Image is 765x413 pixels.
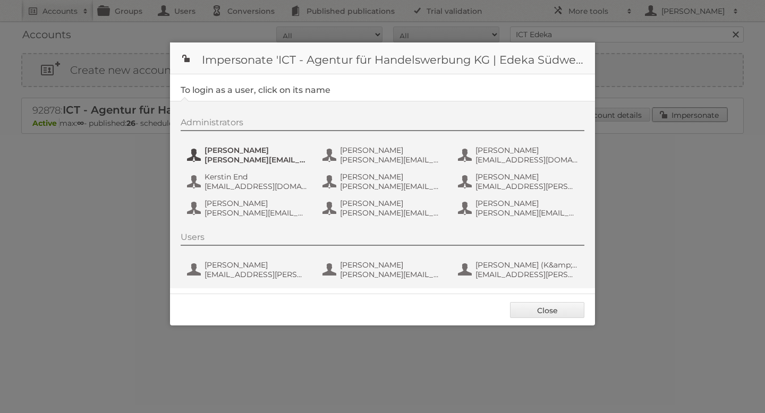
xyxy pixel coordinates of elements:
span: [PERSON_NAME][EMAIL_ADDRESS][PERSON_NAME][DOMAIN_NAME] [340,155,443,165]
h1: Impersonate 'ICT - Agentur für Handelswerbung KG | Edeka Südwest' [170,42,595,74]
span: [EMAIL_ADDRESS][DOMAIN_NAME] [205,182,308,191]
span: [EMAIL_ADDRESS][PERSON_NAME][DOMAIN_NAME] [475,270,579,279]
span: [PERSON_NAME] [475,145,579,155]
span: [PERSON_NAME][EMAIL_ADDRESS][PERSON_NAME][DOMAIN_NAME] [205,208,308,218]
button: [PERSON_NAME] [PERSON_NAME][EMAIL_ADDRESS][PERSON_NAME][DOMAIN_NAME] [321,197,446,219]
legend: To login as a user, click on its name [181,85,330,95]
button: [PERSON_NAME] [EMAIL_ADDRESS][DOMAIN_NAME] [457,144,582,166]
span: [PERSON_NAME] [475,199,579,208]
button: [PERSON_NAME] [PERSON_NAME][EMAIL_ADDRESS][PERSON_NAME][DOMAIN_NAME] [186,197,311,219]
div: Users [181,232,584,246]
span: [PERSON_NAME][EMAIL_ADDRESS][PERSON_NAME][DOMAIN_NAME] [340,182,443,191]
div: Administrators [181,117,584,131]
span: [EMAIL_ADDRESS][PERSON_NAME][DOMAIN_NAME] [205,270,308,279]
button: [PERSON_NAME] [PERSON_NAME][EMAIL_ADDRESS][PERSON_NAME][DOMAIN_NAME] [186,144,311,166]
span: [PERSON_NAME] [205,199,308,208]
button: [PERSON_NAME] [PERSON_NAME][EMAIL_ADDRESS][PERSON_NAME][DOMAIN_NAME] [321,259,446,280]
span: [PERSON_NAME][EMAIL_ADDRESS][PERSON_NAME][DOMAIN_NAME] [475,208,579,218]
button: [PERSON_NAME] [EMAIL_ADDRESS][PERSON_NAME][DOMAIN_NAME] [457,171,582,192]
button: [PERSON_NAME] [PERSON_NAME][EMAIL_ADDRESS][PERSON_NAME][DOMAIN_NAME] [321,144,446,166]
span: Kerstin End [205,172,308,182]
span: [PERSON_NAME] [205,260,308,270]
span: [PERSON_NAME][EMAIL_ADDRESS][PERSON_NAME][DOMAIN_NAME] [340,208,443,218]
button: [PERSON_NAME] (K&amp;D) [EMAIL_ADDRESS][PERSON_NAME][DOMAIN_NAME] [457,259,582,280]
button: [PERSON_NAME] [PERSON_NAME][EMAIL_ADDRESS][PERSON_NAME][DOMAIN_NAME] [321,171,446,192]
a: Close [510,302,584,318]
span: [EMAIL_ADDRESS][DOMAIN_NAME] [475,155,579,165]
span: [EMAIL_ADDRESS][PERSON_NAME][DOMAIN_NAME] [475,182,579,191]
button: [PERSON_NAME] [EMAIL_ADDRESS][PERSON_NAME][DOMAIN_NAME] [186,259,311,280]
span: [PERSON_NAME] [340,145,443,155]
span: [PERSON_NAME] [340,199,443,208]
button: [PERSON_NAME] [PERSON_NAME][EMAIL_ADDRESS][PERSON_NAME][DOMAIN_NAME] [457,197,582,219]
span: [PERSON_NAME] [475,172,579,182]
span: [PERSON_NAME] (K&amp;D) [475,260,579,270]
span: [PERSON_NAME] [205,145,308,155]
span: [PERSON_NAME] [340,260,443,270]
span: [PERSON_NAME][EMAIL_ADDRESS][PERSON_NAME][DOMAIN_NAME] [205,155,308,165]
span: [PERSON_NAME] [340,172,443,182]
button: Kerstin End [EMAIL_ADDRESS][DOMAIN_NAME] [186,171,311,192]
span: [PERSON_NAME][EMAIL_ADDRESS][PERSON_NAME][DOMAIN_NAME] [340,270,443,279]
